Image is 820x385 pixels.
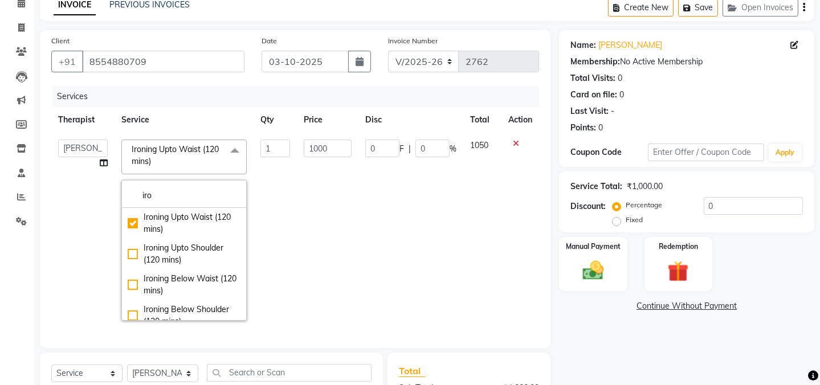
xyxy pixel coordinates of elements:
[470,140,488,150] span: 1050
[659,241,698,252] label: Redemption
[51,36,70,46] label: Client
[262,36,277,46] label: Date
[598,39,662,51] a: [PERSON_NAME]
[82,51,244,72] input: Search by Name/Mobile/Email/Code
[570,56,803,68] div: No Active Membership
[570,146,648,158] div: Coupon Code
[570,39,596,51] div: Name:
[618,72,622,84] div: 0
[254,107,296,133] th: Qty
[409,143,411,155] span: |
[626,215,643,225] label: Fixed
[358,107,463,133] th: Disc
[128,211,240,235] div: Ironing Upto Waist (120 mins)
[627,181,663,192] div: ₹1,000.00
[611,105,614,117] div: -
[463,107,501,133] th: Total
[561,300,812,312] a: Continue Without Payment
[570,72,615,84] div: Total Visits:
[207,364,372,382] input: Search or Scan
[51,107,115,133] th: Therapist
[661,259,695,285] img: _gift.svg
[128,304,240,327] div: Ironing Below Shoulder (120 mins)
[570,89,617,101] div: Card on file:
[570,105,609,117] div: Last Visit:
[769,144,801,161] button: Apply
[128,273,240,297] div: Ironing Below Waist (120 mins)
[501,107,539,133] th: Action
[570,181,622,192] div: Service Total:
[570,56,620,68] div: Membership:
[399,365,425,377] span: Total
[576,259,610,282] img: _cash.svg
[570,122,596,134] div: Points:
[132,144,219,166] span: Ironing Upto Waist (120 mins)
[128,242,240,266] div: Ironing Upto Shoulder (120 mins)
[619,89,624,101] div: 0
[388,36,438,46] label: Invoice Number
[151,156,156,166] a: x
[570,200,606,212] div: Discount:
[450,143,456,155] span: %
[626,200,662,210] label: Percentage
[566,241,621,252] label: Manual Payment
[297,107,358,133] th: Price
[115,107,254,133] th: Service
[52,86,548,107] div: Services
[399,143,404,155] span: F
[598,122,603,134] div: 0
[128,190,240,202] input: multiselect-search
[51,51,83,72] button: +91
[648,144,764,161] input: Enter Offer / Coupon Code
